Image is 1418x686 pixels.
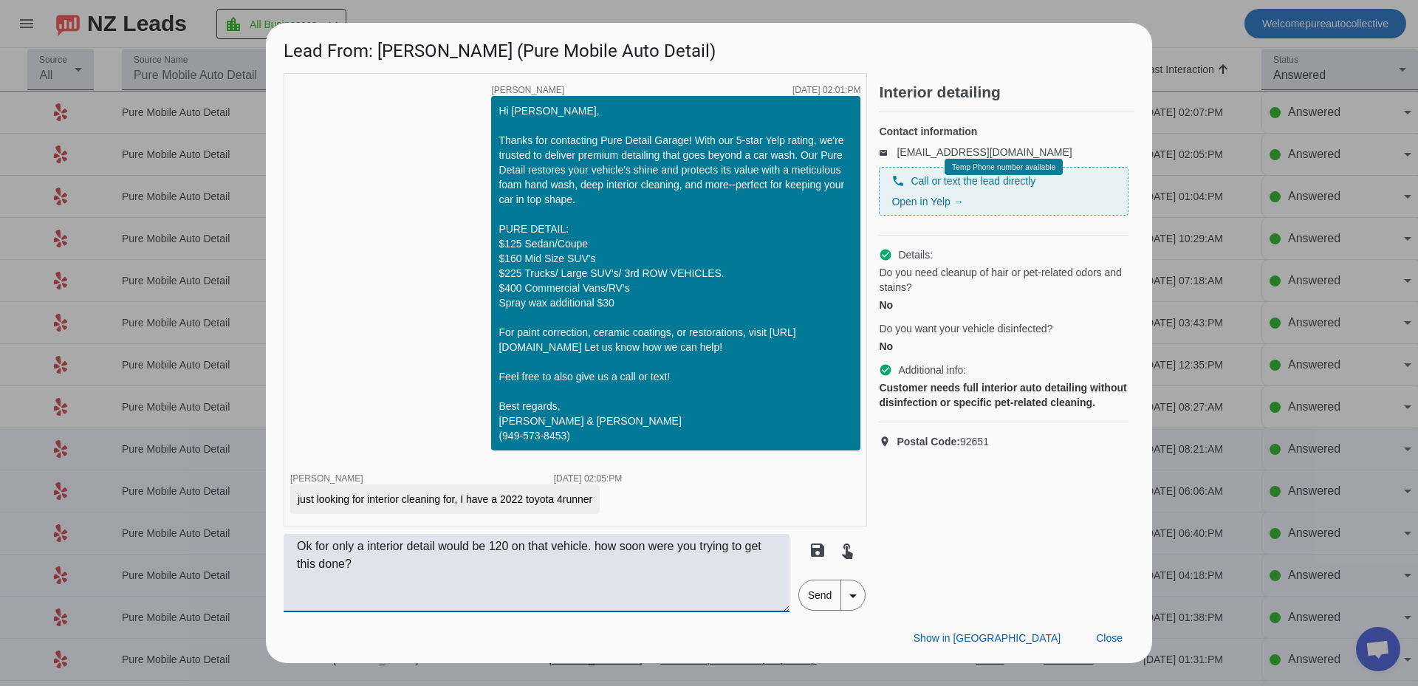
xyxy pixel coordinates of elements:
span: Do you need cleanup of hair or pet-related odors and stains? [879,265,1128,295]
div: [DATE] 02:01:PM [792,86,860,95]
div: Hi [PERSON_NAME], Thanks for contacting Pure Detail Garage! With our 5-star Yelp rating, we're tr... [499,103,853,443]
mat-icon: location_on [879,436,897,447]
button: Close [1084,625,1134,651]
span: Call or text the lead directly [911,174,1035,188]
span: [PERSON_NAME] [491,86,564,95]
mat-icon: check_circle [879,248,892,261]
span: Details: [898,247,933,262]
div: just looking for interior cleaning for, I have a 2022 toyota 4runner [298,492,592,507]
mat-icon: save [809,541,826,559]
span: 92651 [897,434,989,449]
strong: Postal Code: [897,436,960,447]
div: [DATE] 02:05:PM [554,474,622,483]
span: Temp Phone number available [952,163,1055,171]
div: Customer needs full interior auto detailing without disinfection or specific pet-related cleaning. [879,380,1128,410]
mat-icon: phone [891,174,905,188]
mat-icon: arrow_drop_down [844,587,862,605]
a: Open in Yelp → [891,196,963,207]
div: No [879,339,1128,354]
h4: Contact information [879,124,1128,139]
mat-icon: check_circle [879,363,892,377]
span: Additional info: [898,363,966,377]
span: Do you want your vehicle disinfected? [879,321,1052,336]
div: No [879,298,1128,312]
mat-icon: email [879,148,897,156]
span: Close [1096,632,1123,644]
a: [EMAIL_ADDRESS][DOMAIN_NAME] [897,146,1072,158]
button: Show in [GEOGRAPHIC_DATA] [902,625,1072,651]
span: Show in [GEOGRAPHIC_DATA] [914,632,1061,644]
span: [PERSON_NAME] [290,473,363,484]
mat-icon: touch_app [838,541,856,559]
h2: Interior detailing [879,85,1134,100]
h1: Lead From: [PERSON_NAME] (Pure Mobile Auto Detail) [266,23,1152,72]
span: Send [799,580,841,610]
